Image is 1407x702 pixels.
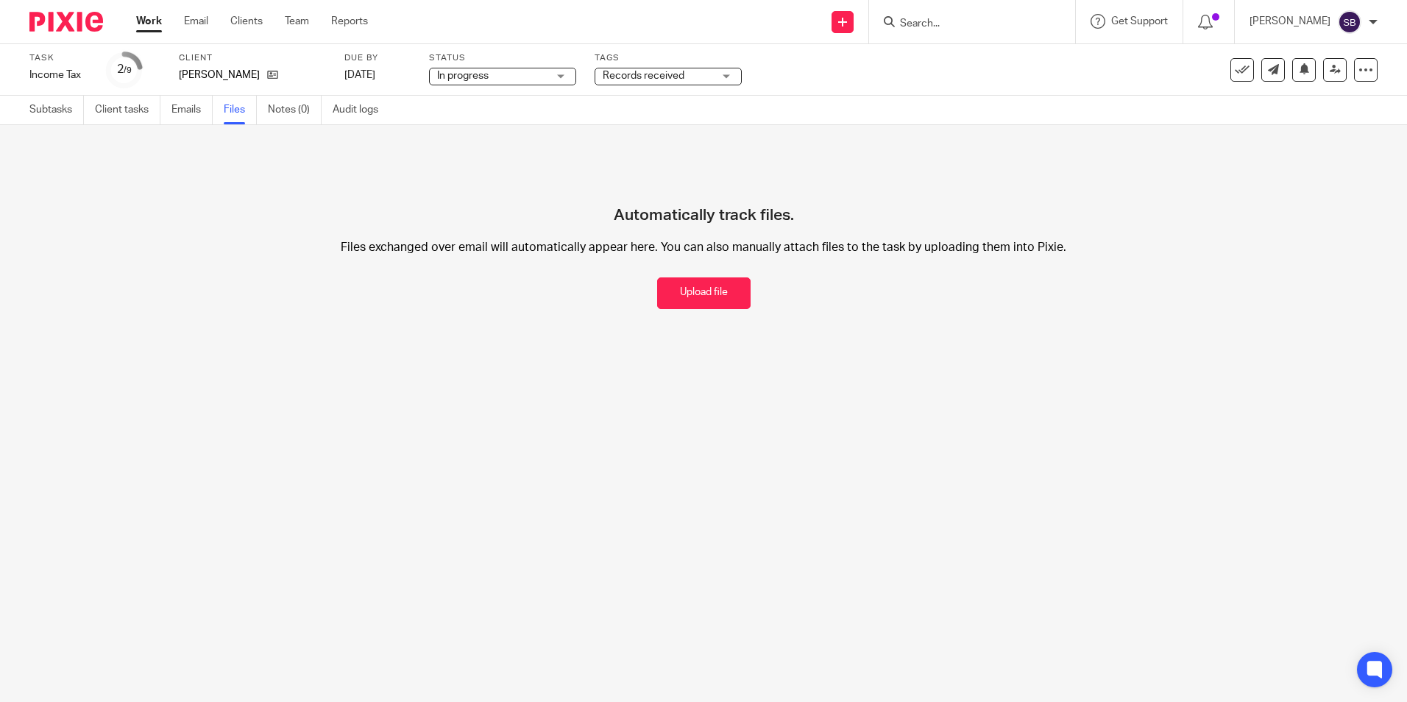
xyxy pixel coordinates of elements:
[429,52,576,64] label: Status
[603,71,684,81] span: Records received
[29,68,88,82] div: Income Tax
[117,61,132,78] div: 2
[171,96,213,124] a: Emails
[224,96,257,124] a: Files
[29,96,84,124] a: Subtasks
[124,66,132,74] small: /9
[333,96,389,124] a: Audit logs
[331,14,368,29] a: Reports
[1111,16,1168,26] span: Get Support
[657,277,751,309] button: Upload file
[437,71,489,81] span: In progress
[899,18,1031,31] input: Search
[344,70,375,80] span: [DATE]
[595,52,742,64] label: Tags
[254,240,1152,255] p: Files exchanged over email will automatically appear here. You can also manually attach files to ...
[95,96,160,124] a: Client tasks
[29,52,88,64] label: Task
[179,52,326,64] label: Client
[1250,14,1330,29] p: [PERSON_NAME]
[184,14,208,29] a: Email
[268,96,322,124] a: Notes (0)
[614,155,794,225] h4: Automatically track files.
[29,12,103,32] img: Pixie
[1338,10,1361,34] img: svg%3E
[285,14,309,29] a: Team
[179,68,260,82] p: [PERSON_NAME]
[344,52,411,64] label: Due by
[136,14,162,29] a: Work
[230,14,263,29] a: Clients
